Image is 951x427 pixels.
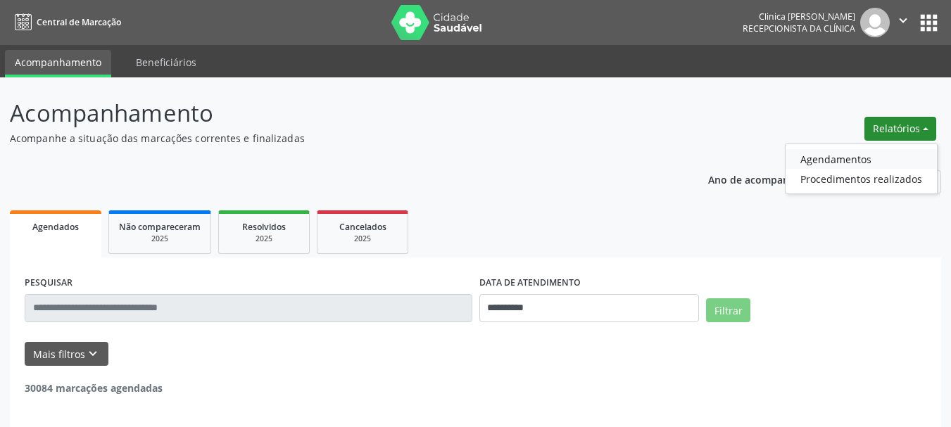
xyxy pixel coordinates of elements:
[10,131,662,146] p: Acompanhe a situação das marcações correntes e finalizadas
[242,221,286,233] span: Resolvidos
[786,169,937,189] a: Procedimentos realizados
[229,234,299,244] div: 2025
[917,11,941,35] button: apps
[37,16,121,28] span: Central de Marcação
[25,342,108,367] button: Mais filtroskeyboard_arrow_down
[5,50,111,77] a: Acompanhamento
[786,149,937,169] a: Agendamentos
[10,96,662,131] p: Acompanhamento
[32,221,79,233] span: Agendados
[708,170,833,188] p: Ano de acompanhamento
[25,381,163,395] strong: 30084 marcações agendadas
[119,221,201,233] span: Não compareceram
[126,50,206,75] a: Beneficiários
[743,23,855,34] span: Recepcionista da clínica
[890,8,917,37] button: 
[25,272,73,294] label: PESQUISAR
[706,298,750,322] button: Filtrar
[895,13,911,28] i: 
[860,8,890,37] img: img
[743,11,855,23] div: Clinica [PERSON_NAME]
[327,234,398,244] div: 2025
[339,221,386,233] span: Cancelados
[10,11,121,34] a: Central de Marcação
[479,272,581,294] label: DATA DE ATENDIMENTO
[785,144,938,194] ul: Relatórios
[85,346,101,362] i: keyboard_arrow_down
[119,234,201,244] div: 2025
[864,117,936,141] button: Relatórios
